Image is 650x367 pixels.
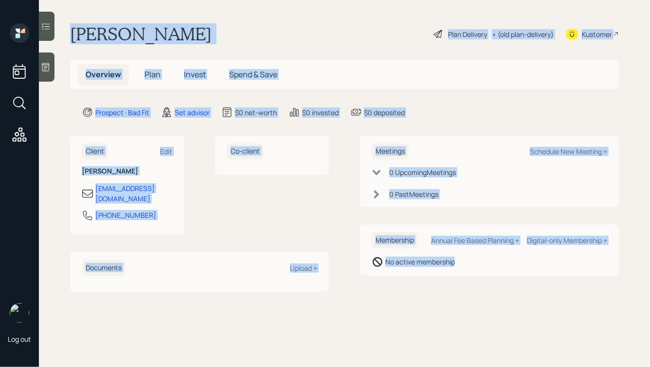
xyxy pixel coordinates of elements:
[10,303,29,323] img: hunter_neumayer.jpg
[82,260,126,276] h6: Documents
[448,29,487,39] div: Plan Delivery
[184,69,206,80] span: Invest
[372,143,409,159] h6: Meetings
[95,210,156,220] div: [PHONE_NUMBER]
[302,107,339,118] div: $0 invested
[82,143,108,159] h6: Client
[95,107,149,118] div: Prospect · Bad Fit
[290,263,317,273] div: Upload +
[82,167,172,175] h6: [PERSON_NAME]
[144,69,161,80] span: Plan
[95,183,172,204] div: [EMAIL_ADDRESS][DOMAIN_NAME]
[582,29,612,39] div: Kustomer
[527,236,607,245] div: Digital-only Membership +
[235,107,277,118] div: $0 net-worth
[227,143,264,159] h6: Co-client
[492,29,554,39] div: • (old plan-delivery)
[364,107,405,118] div: $0 deposited
[8,334,31,344] div: Log out
[229,69,277,80] span: Spend & Save
[389,167,456,177] div: 0 Upcoming Meeting s
[389,189,438,199] div: 0 Past Meeting s
[175,107,210,118] div: Set advisor
[431,236,519,245] div: Annual Fee Based Planning +
[86,69,121,80] span: Overview
[372,232,418,248] h6: Membership
[70,23,212,45] h1: [PERSON_NAME]
[160,147,172,156] div: Edit
[530,147,607,156] div: Schedule New Meeting +
[385,257,455,267] div: No active membership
